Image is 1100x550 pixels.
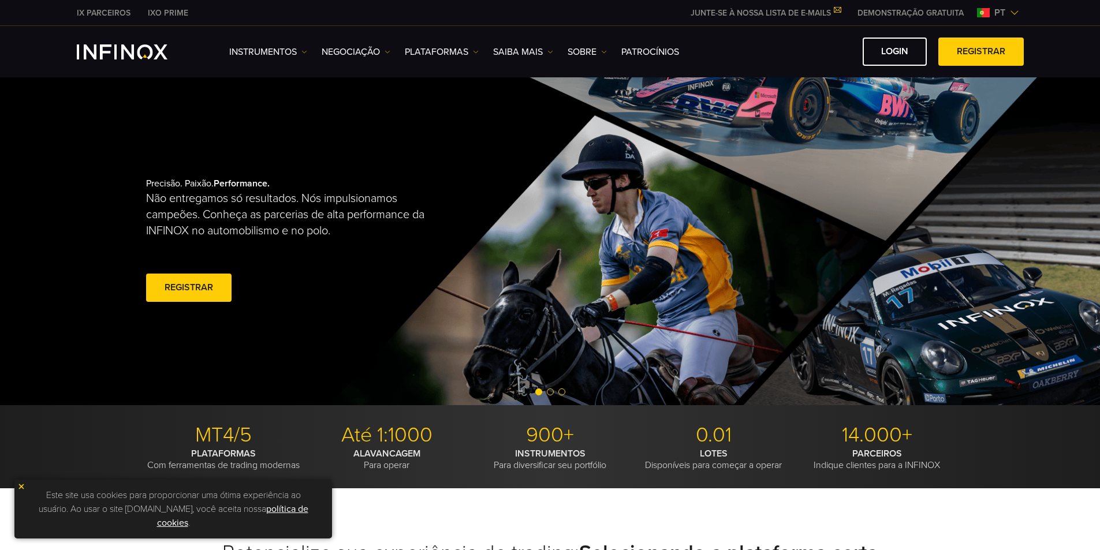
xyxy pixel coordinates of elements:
strong: Performance. [214,178,270,189]
a: Patrocínios [621,45,679,59]
p: MT4/5 [146,422,301,448]
strong: PLATAFORMAS [191,448,256,459]
p: Disponíveis para começar a operar [636,448,791,471]
a: JUNTE-SE À NOSSA LISTA DE E-MAILS [682,8,849,18]
p: Este site usa cookies para proporcionar uma ótima experiência ao usuário. Ao usar o site [DOMAIN_... [20,485,326,533]
a: NEGOCIAÇÃO [322,45,390,59]
div: Precisão. Paixão. [146,159,510,323]
p: 0.01 [636,422,791,448]
a: Registrar [146,274,232,302]
p: Para operar [310,448,464,471]
p: Não entregamos só resultados. Nós impulsionamos campeões. Conheça as parcerias de alta performanc... [146,190,437,239]
a: SOBRE [568,45,607,59]
p: 14.000+ [800,422,954,448]
span: Go to slide 1 [535,388,542,395]
p: Com ferramentas de trading modernas [146,448,301,471]
strong: ALAVANCAGEM [353,448,420,459]
a: Instrumentos [229,45,307,59]
span: Go to slide 3 [558,388,565,395]
a: Login [863,38,927,66]
strong: PARCEIROS [852,448,902,459]
a: INFINOX Logo [77,44,195,59]
p: Indique clientes para a INFINOX [800,448,954,471]
span: Go to slide 2 [547,388,554,395]
a: INFINOX MENU [849,7,972,19]
strong: LOTES [700,448,728,459]
p: Para diversificar seu portfólio [473,448,628,471]
p: Até 1:1000 [310,422,464,448]
span: pt [990,6,1010,20]
a: INFINOX [139,7,197,19]
strong: INSTRUMENTOS [515,448,586,459]
a: INFINOX [68,7,139,19]
a: Registrar [938,38,1024,66]
img: yellow close icon [17,482,25,491]
a: Saiba mais [493,45,553,59]
a: PLATAFORMAS [405,45,479,59]
p: 900+ [473,422,628,448]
